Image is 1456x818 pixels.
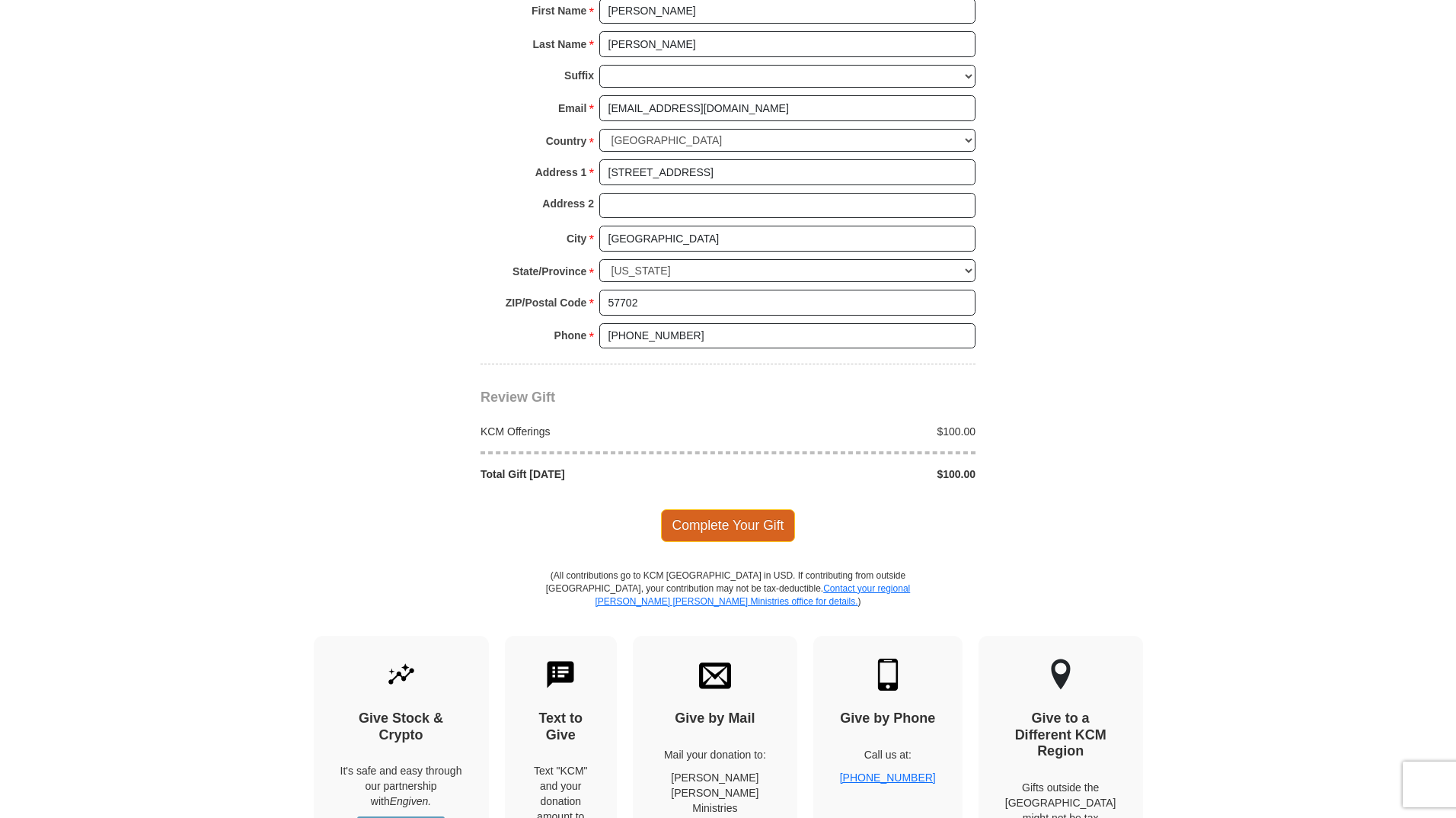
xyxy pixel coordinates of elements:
p: Call us at: [840,747,936,762]
strong: Last Name [533,34,587,55]
h4: Give to a Different KCM Region [1005,711,1116,760]
strong: City [567,228,586,249]
img: other-region [1050,659,1071,691]
div: KCM Offerings [473,424,729,439]
strong: State/Province [512,261,586,282]
strong: Phone [554,325,587,346]
p: (All contributions go to KCM [GEOGRAPHIC_DATA] in USD. If contributing from outside [GEOGRAPHIC_D... [545,569,911,636]
h4: Give Stock & Crypto [340,711,462,743]
strong: Country [546,130,587,152]
strong: ZIP/Postal Code [506,292,587,313]
strong: Email [558,98,586,119]
a: [PHONE_NUMBER] [840,771,936,784]
img: envelope.svg [699,659,731,691]
p: Mail your donation to: [659,747,771,762]
strong: Address 2 [542,193,594,214]
div: Total Gift [DATE] [473,467,729,482]
strong: Suffix [564,65,594,86]
img: give-by-stock.svg [385,659,417,691]
span: Complete Your Gift [661,509,796,541]
span: Review Gift [481,390,555,405]
div: $100.00 [728,467,984,482]
strong: Address 1 [535,162,587,183]
a: Contact your regional [PERSON_NAME] [PERSON_NAME] Ministries office for details. [595,583,910,607]
i: Engiven. [390,795,431,807]
img: text-to-give.svg [544,659,576,691]
img: mobile.svg [872,659,904,691]
p: It's safe and easy through our partnership with [340,763,462,809]
h4: Text to Give [532,711,591,743]
div: $100.00 [728,424,984,439]
h4: Give by Phone [840,711,936,727]
h4: Give by Mail [659,711,771,727]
